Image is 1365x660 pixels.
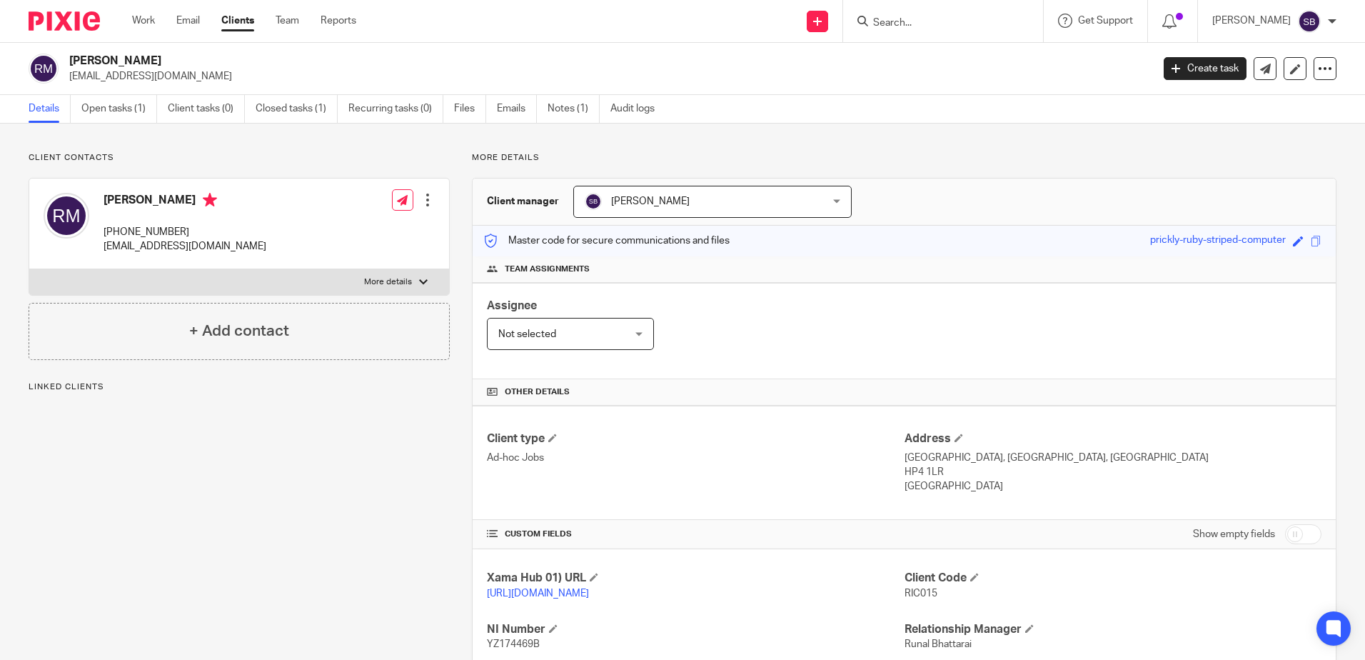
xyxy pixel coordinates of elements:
[1150,233,1286,249] div: prickly-ruby-striped-computer
[610,95,665,123] a: Audit logs
[905,451,1321,465] p: [GEOGRAPHIC_DATA], [GEOGRAPHIC_DATA], [GEOGRAPHIC_DATA]
[487,451,904,465] p: Ad-hoc Jobs
[872,17,1000,30] input: Search
[483,234,730,248] p: Master code for secure communications and files
[905,465,1321,479] p: HP4 1LR
[905,479,1321,494] p: [GEOGRAPHIC_DATA]
[1078,16,1133,26] span: Get Support
[487,194,559,209] h3: Client manager
[505,386,570,398] span: Other details
[487,589,589,599] a: [URL][DOMAIN_NAME]
[81,95,157,123] a: Open tasks (1)
[905,571,1321,586] h4: Client Code
[364,276,412,288] p: More details
[69,69,1142,84] p: [EMAIL_ADDRESS][DOMAIN_NAME]
[497,95,537,123] a: Emails
[472,152,1336,164] p: More details
[487,639,540,649] span: YZ174469B
[1164,57,1246,80] a: Create task
[348,95,443,123] a: Recurring tasks (0)
[905,589,937,599] span: RIC015
[1193,527,1275,541] label: Show empty fields
[104,225,266,239] p: [PHONE_NUMBER]
[905,639,972,649] span: Runal Bhattarai
[276,14,299,28] a: Team
[168,95,245,123] a: Client tasks (0)
[321,14,356,28] a: Reports
[548,95,600,123] a: Notes (1)
[905,431,1321,446] h4: Address
[176,14,200,28] a: Email
[104,239,266,254] p: [EMAIL_ADDRESS][DOMAIN_NAME]
[487,431,904,446] h4: Client type
[1298,10,1321,33] img: svg%3E
[585,193,602,210] img: svg%3E
[29,95,71,123] a: Details
[487,622,904,637] h4: NI Number
[1212,14,1291,28] p: [PERSON_NAME]
[29,11,100,31] img: Pixie
[203,193,217,207] i: Primary
[611,196,690,206] span: [PERSON_NAME]
[487,571,904,586] h4: Xama Hub 01) URL
[104,193,266,211] h4: [PERSON_NAME]
[189,320,289,342] h4: + Add contact
[221,14,254,28] a: Clients
[29,54,59,84] img: svg%3E
[487,529,904,540] h4: CUSTOM FIELDS
[454,95,486,123] a: Files
[505,264,590,275] span: Team assignments
[905,622,1321,637] h4: Relationship Manager
[132,14,155,28] a: Work
[29,152,450,164] p: Client contacts
[256,95,338,123] a: Closed tasks (1)
[44,193,89,239] img: svg%3E
[498,329,556,339] span: Not selected
[69,54,927,69] h2: [PERSON_NAME]
[487,300,537,311] span: Assignee
[29,381,450,393] p: Linked clients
